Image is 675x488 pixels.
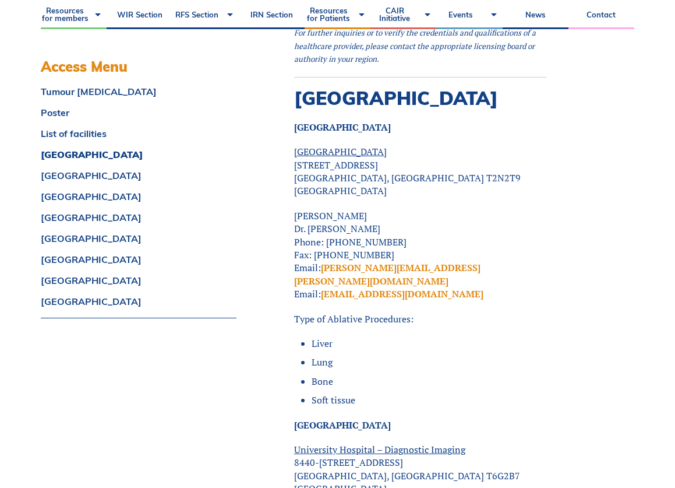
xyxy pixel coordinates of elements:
[41,58,236,75] h3: Access Menu
[41,129,236,138] a: List of facilities
[294,313,547,325] p: Type of Ablative Procedures:
[41,213,236,222] a: [GEOGRAPHIC_DATA]
[41,276,236,285] a: [GEOGRAPHIC_DATA]
[294,27,536,64] span: For further inquiries or to verify the credentials and qualifications of a healthcare provider, p...
[312,394,547,406] li: Soft tissue
[312,375,547,388] li: Bone
[294,87,547,109] h2: [GEOGRAPHIC_DATA]
[41,234,236,243] a: [GEOGRAPHIC_DATA]
[41,171,236,180] a: [GEOGRAPHIC_DATA]
[294,419,391,431] strong: [GEOGRAPHIC_DATA]
[41,108,236,117] a: Poster
[41,192,236,201] a: [GEOGRAPHIC_DATA]
[312,356,547,368] li: Lung
[294,145,387,158] span: [GEOGRAPHIC_DATA]
[294,261,480,287] a: [PERSON_NAME][EMAIL_ADDRESS][PERSON_NAME][DOMAIN_NAME]
[321,287,483,300] a: [EMAIL_ADDRESS][DOMAIN_NAME]
[312,337,547,350] li: Liver
[294,209,547,301] p: [PERSON_NAME] Dr. [PERSON_NAME] Phone: [PHONE_NUMBER] Fax: [PHONE_NUMBER] Email: Email:
[41,297,236,306] a: [GEOGRAPHIC_DATA]
[294,145,547,198] p: [STREET_ADDRESS] [GEOGRAPHIC_DATA], [GEOGRAPHIC_DATA] T2N2T9 [GEOGRAPHIC_DATA]
[294,443,465,456] span: University Hospital – Diagnostic Imaging
[41,87,236,96] a: Tumour [MEDICAL_DATA]
[41,150,236,159] a: [GEOGRAPHIC_DATA]
[294,121,391,134] strong: [GEOGRAPHIC_DATA]
[41,255,236,264] a: [GEOGRAPHIC_DATA]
